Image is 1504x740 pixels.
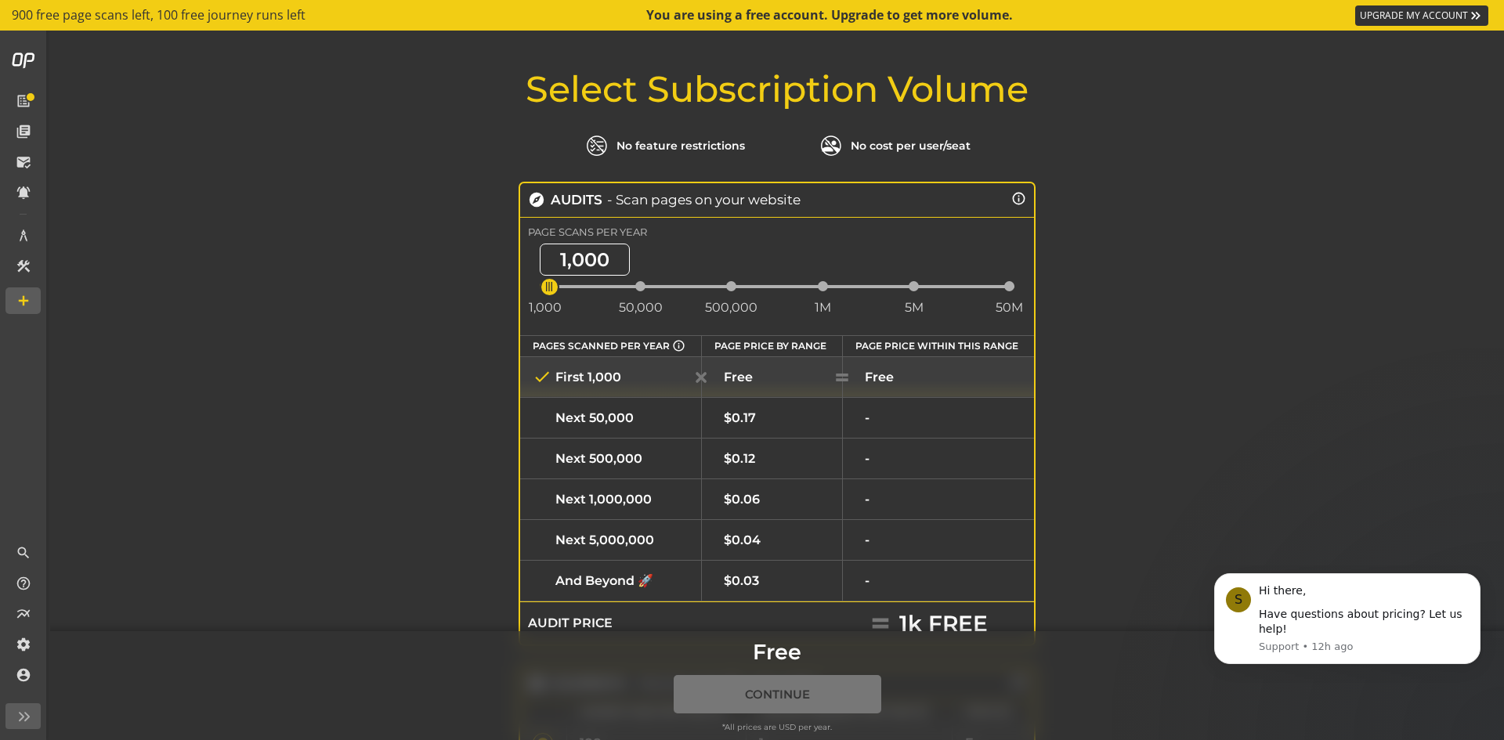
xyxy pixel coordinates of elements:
[869,612,891,634] mat-icon: equal
[16,293,31,309] mat-icon: add
[551,192,602,208] div: Audits
[724,573,759,588] span: $0.03
[16,228,31,244] mat-icon: architecture
[16,667,31,683] mat-icon: account_circle
[865,492,869,507] span: -
[842,335,1034,356] th: Page Price Within This Range
[724,410,756,425] span: $0.17
[865,573,869,588] span: -
[511,70,1043,110] h1: Select Subscription Volume
[905,300,924,315] span: 5M
[1011,191,1026,206] mat-icon: info_outline
[674,675,881,713] button: Continue
[724,451,755,466] span: $0.12
[528,191,545,208] mat-icon: explore
[702,335,842,356] th: Page Price By Range
[865,410,869,425] span: -
[16,606,31,622] mat-icon: multiline_chart
[16,124,31,139] mat-icon: library_books
[705,300,757,315] span: 500,000
[533,449,689,467] div: Next 500,000
[833,369,851,386] mat-icon: equal
[865,370,894,384] span: Free
[529,300,562,315] span: 1,000
[996,300,1023,315] span: 50M
[533,530,689,549] div: Next 5,000,000
[16,545,31,561] mat-icon: search
[1355,5,1488,26] a: UPGRADE MY ACCOUNT
[528,615,613,630] div: Audit Price
[16,637,31,652] mat-icon: settings
[540,244,630,276] span: 1,000
[724,532,761,547] span: $0.04
[899,610,988,637] div: 1k FREE
[851,140,971,151] span: No cost per user/seat
[724,370,753,384] span: Free
[815,300,831,315] span: 1M
[865,532,869,547] span: -
[528,226,647,238] div: Page Scans Per Year
[865,451,869,466] span: -
[540,285,1014,288] ngx-slider: ngx-slider
[619,300,663,315] span: 50,000
[16,154,31,170] mat-icon: mark_email_read
[533,339,689,352] div: Pages Scanned Per Year
[533,367,551,386] mat-icon: check
[1191,565,1504,732] iframe: Intercom notifications message
[533,367,689,386] div: First 1,000
[607,192,801,208] div: - Scan pages on your website
[1468,8,1484,23] mat-icon: keyboard_double_arrow_right
[16,185,31,200] mat-icon: notifications_active
[620,722,934,732] div: *All prices are USD per year.
[12,6,305,24] span: 900 free page scans left, 100 free journey runs left
[16,258,31,274] mat-icon: construction
[533,408,689,427] div: Next 50,000
[672,339,685,352] mat-icon: info_outline
[533,489,689,508] div: Next 1,000,000
[16,576,31,591] mat-icon: help_outline
[646,6,1014,24] div: You are using a free account. Upgrade to get more volume.
[511,639,1043,665] div: Free
[616,140,745,151] span: No feature restrictions
[540,277,559,297] span: ngx-slider
[16,93,31,109] mat-icon: list_alt
[533,571,689,590] div: And Beyond 🚀
[724,492,760,507] span: $0.06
